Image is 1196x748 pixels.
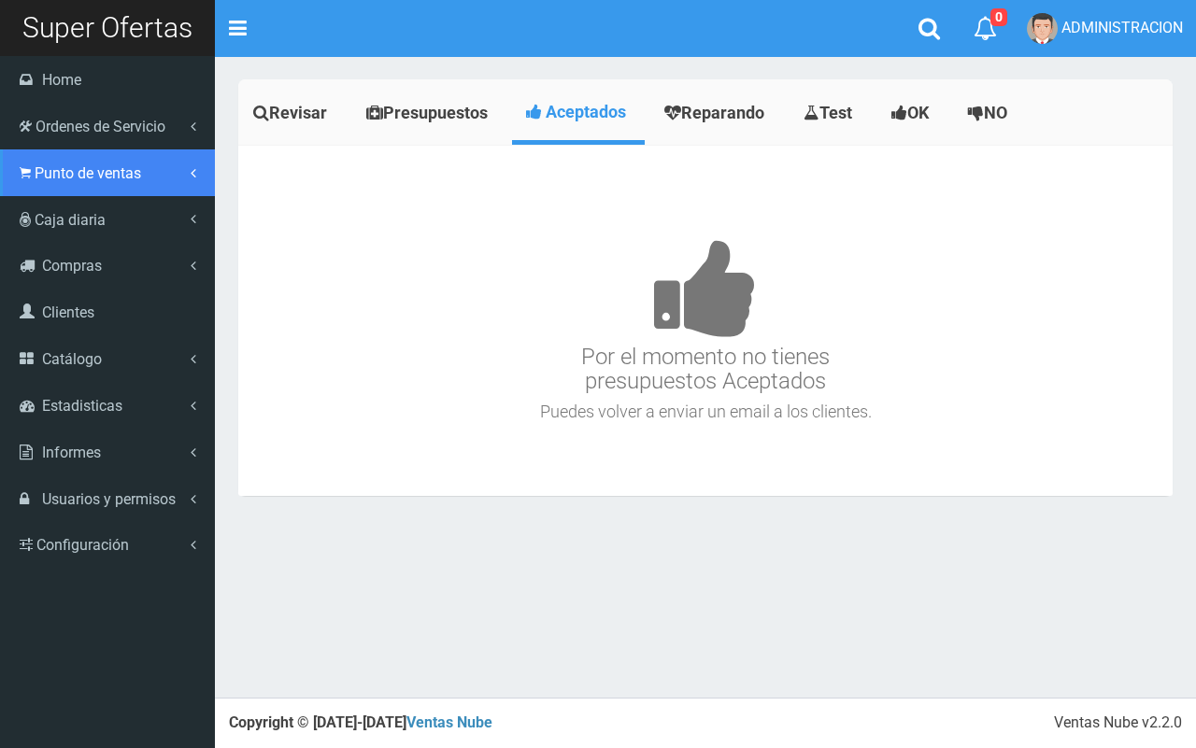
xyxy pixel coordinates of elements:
[238,84,347,142] a: Revisar
[229,713,492,731] strong: Copyright © [DATE]-[DATE]
[243,183,1168,394] h3: Por el momento no tienes presupuestos Aceptados
[42,350,102,368] span: Catálogo
[512,84,645,140] a: Aceptados
[35,164,141,182] span: Punto de ventas
[984,103,1007,122] span: NO
[789,84,872,142] a: Test
[383,103,488,122] span: Presupuestos
[546,102,626,121] span: Aceptados
[681,103,764,122] span: Reparando
[876,84,948,142] a: OK
[406,713,492,731] a: Ventas Nube
[42,303,94,321] span: Clientes
[36,536,129,554] span: Configuración
[42,397,122,415] span: Estadisticas
[243,402,1168,421] h4: Puedes volver a enviar un email a los clientes.
[953,84,1027,142] a: NO
[42,444,101,461] span: Informes
[1054,713,1182,734] div: Ventas Nube v2.2.0
[36,118,165,135] span: Ordenes de Servicio
[990,8,1007,26] span: 0
[907,103,929,122] span: OK
[42,257,102,275] span: Compras
[1061,19,1183,36] span: ADMINISTRACION
[42,490,176,508] span: Usuarios y permisos
[35,211,106,229] span: Caja diaria
[649,84,784,142] a: Reparando
[22,11,192,44] span: Super Ofertas
[351,84,507,142] a: Presupuestos
[42,71,81,89] span: Home
[269,103,327,122] span: Revisar
[819,103,852,122] span: Test
[1027,13,1058,44] img: User Image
